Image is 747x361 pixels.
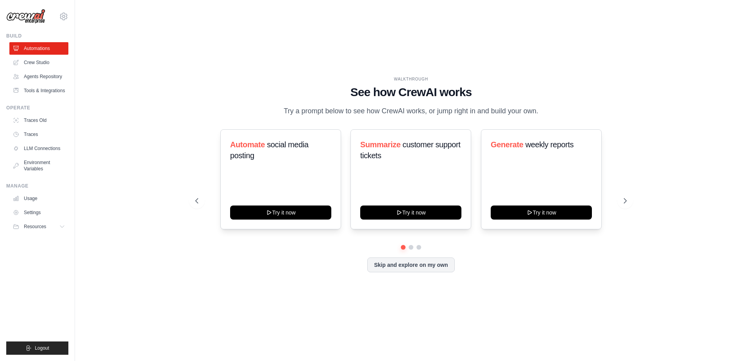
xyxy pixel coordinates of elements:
[9,142,68,155] a: LLM Connections
[9,220,68,233] button: Resources
[6,341,68,355] button: Logout
[195,76,627,82] div: WALKTHROUGH
[9,156,68,175] a: Environment Variables
[280,105,542,117] p: Try a prompt below to see how CrewAI works, or jump right in and build your own.
[491,206,592,220] button: Try it now
[491,140,524,149] span: Generate
[230,140,265,149] span: Automate
[9,206,68,219] a: Settings
[9,192,68,205] a: Usage
[360,206,461,220] button: Try it now
[360,140,460,160] span: customer support tickets
[35,345,49,351] span: Logout
[525,140,573,149] span: weekly reports
[9,114,68,127] a: Traces Old
[360,140,400,149] span: Summarize
[9,84,68,97] a: Tools & Integrations
[24,223,46,230] span: Resources
[9,56,68,69] a: Crew Studio
[6,183,68,189] div: Manage
[230,206,331,220] button: Try it now
[230,140,309,160] span: social media posting
[6,105,68,111] div: Operate
[9,128,68,141] a: Traces
[6,33,68,39] div: Build
[9,70,68,83] a: Agents Repository
[195,85,627,99] h1: See how CrewAI works
[6,9,45,24] img: Logo
[9,42,68,55] a: Automations
[367,257,454,272] button: Skip and explore on my own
